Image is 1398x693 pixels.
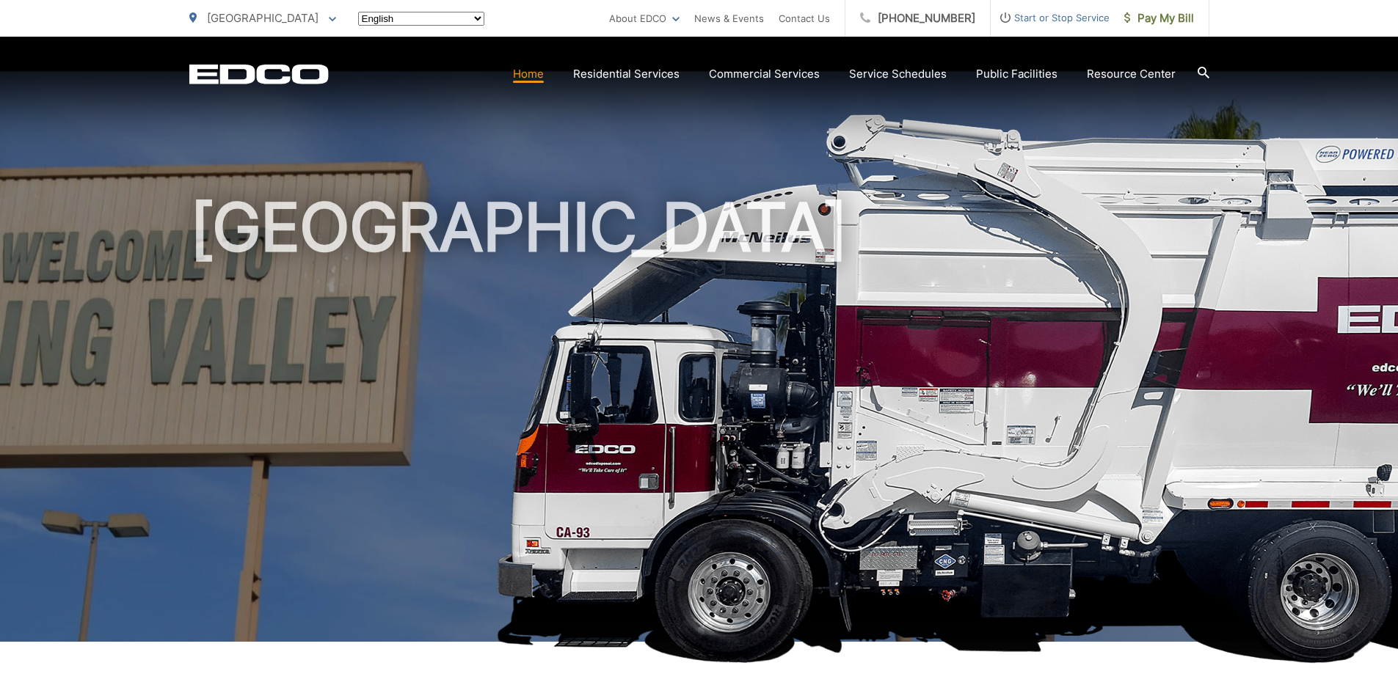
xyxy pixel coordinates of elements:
a: News & Events [694,10,764,27]
span: [GEOGRAPHIC_DATA] [207,11,318,25]
a: Commercial Services [709,65,820,83]
a: Contact Us [779,10,830,27]
a: Public Facilities [976,65,1057,83]
a: Residential Services [573,65,680,83]
select: Select a language [358,12,484,26]
span: Pay My Bill [1124,10,1194,27]
a: EDCD logo. Return to the homepage. [189,64,329,84]
a: About EDCO [609,10,680,27]
a: Home [513,65,544,83]
a: Resource Center [1087,65,1176,83]
h1: [GEOGRAPHIC_DATA] [189,191,1209,655]
a: Service Schedules [849,65,947,83]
